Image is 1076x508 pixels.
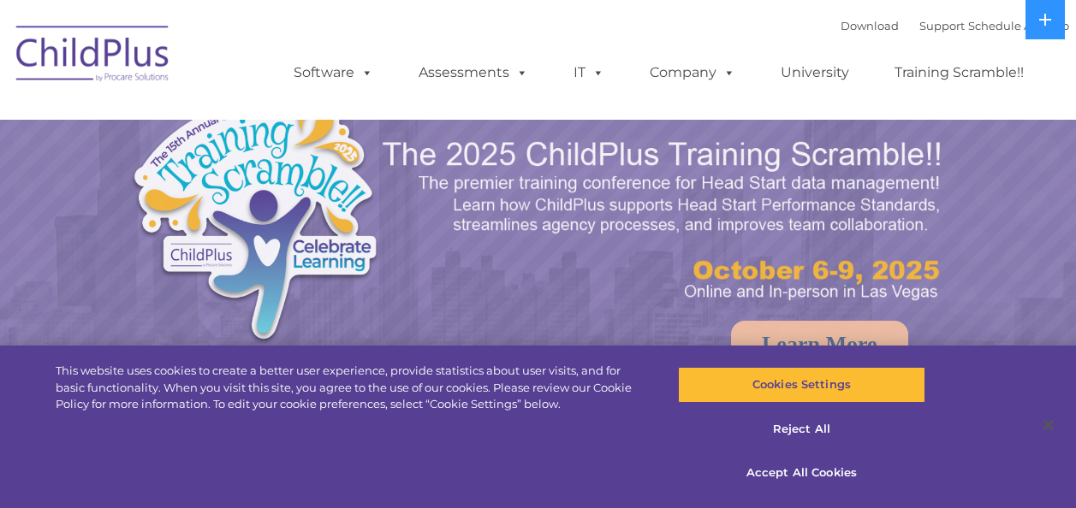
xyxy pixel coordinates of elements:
button: Reject All [678,411,925,447]
div: This website uses cookies to create a better user experience, provide statistics about user visit... [56,363,645,413]
a: Software [276,56,390,90]
a: Learn More [731,321,908,369]
button: Close [1030,406,1067,444]
a: Support [919,19,965,32]
img: ChildPlus by Procare Solutions [8,14,179,99]
a: Assessments [401,56,545,90]
a: IT [556,56,621,90]
button: Cookies Settings [678,367,925,403]
a: Company [633,56,752,90]
a: Training Scramble!! [877,56,1041,90]
a: University [764,56,866,90]
button: Accept All Cookies [678,455,925,491]
font: | [841,19,1069,32]
a: Schedule A Demo [968,19,1069,32]
a: Download [841,19,899,32]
